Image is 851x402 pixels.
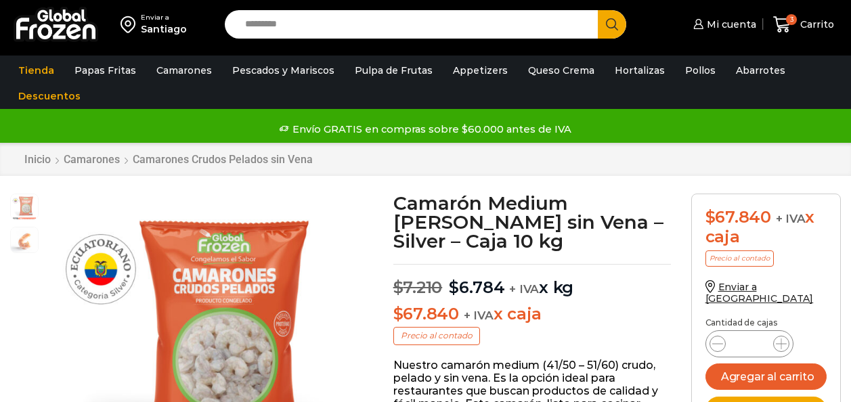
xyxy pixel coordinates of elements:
p: Cantidad de cajas [705,318,827,328]
p: Precio al contado [393,327,480,344]
span: $ [705,207,716,227]
a: Pulpa de Frutas [348,58,439,83]
span: $ [393,277,403,297]
a: Pescados y Mariscos [225,58,341,83]
button: Search button [598,10,626,39]
a: Inicio [24,153,51,166]
h1: Camarón Medium [PERSON_NAME] sin Vena – Silver – Caja 10 kg [393,194,671,250]
bdi: 67.840 [393,304,459,323]
span: PM04004043 [11,194,38,221]
span: + IVA [509,282,539,296]
img: address-field-icon.svg [121,13,141,36]
nav: Breadcrumb [24,153,313,166]
span: 3 [786,14,797,25]
a: Enviar a [GEOGRAPHIC_DATA] [705,281,814,305]
p: Precio al contado [705,250,774,267]
a: Hortalizas [608,58,672,83]
bdi: 7.210 [393,277,443,297]
a: Appetizers [446,58,515,83]
span: + IVA [464,309,494,322]
span: $ [393,304,403,323]
a: Papas Fritas [68,58,143,83]
span: + IVA [776,212,806,225]
span: Mi cuenta [703,18,756,31]
div: Enviar a [141,13,187,22]
div: Santiago [141,22,187,36]
bdi: 6.784 [449,277,505,297]
a: Mi cuenta [690,11,756,38]
a: Tienda [12,58,61,83]
a: Camarones [150,58,219,83]
div: x caja [705,208,827,247]
bdi: 67.840 [705,207,771,227]
a: Camarones Crudos Pelados sin Vena [132,153,313,166]
p: x caja [393,305,671,324]
a: Pollos [678,58,722,83]
a: Descuentos [12,83,87,109]
a: Queso Crema [521,58,601,83]
input: Product quantity [737,334,762,353]
span: $ [449,277,459,297]
a: Abarrotes [729,58,792,83]
span: camaron-sin-cascara [11,227,38,254]
a: 3 Carrito [770,9,837,41]
button: Agregar al carrito [705,363,827,390]
a: Camarones [63,153,121,166]
span: Carrito [797,18,834,31]
p: x kg [393,264,671,298]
